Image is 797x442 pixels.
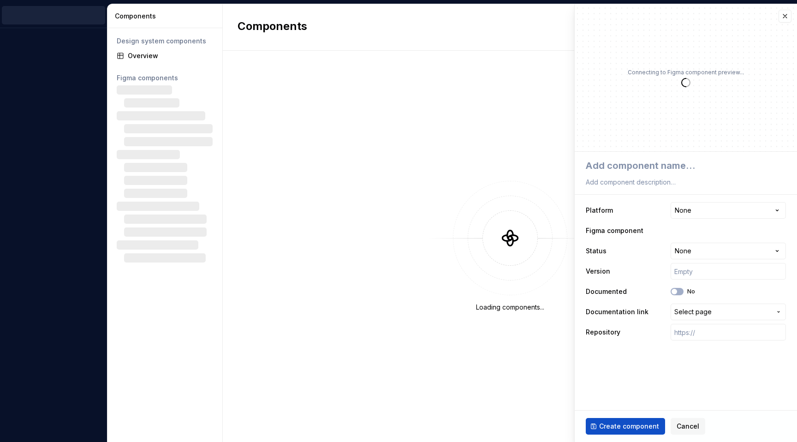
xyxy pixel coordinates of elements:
[117,73,213,83] div: Figma components
[671,324,786,340] input: https://
[586,226,643,235] label: Figma component
[586,267,610,276] label: Version
[238,19,307,36] h2: Components
[586,418,665,435] button: Create component
[113,48,217,63] a: Overview
[671,418,705,435] button: Cancel
[599,422,659,431] span: Create component
[677,422,699,431] span: Cancel
[128,51,213,60] div: Overview
[674,307,712,317] span: Select page
[687,288,695,295] label: No
[476,303,544,312] div: Loading components...
[115,12,219,21] div: Components
[586,206,613,215] label: Platform
[586,307,648,317] label: Documentation link
[117,36,213,46] div: Design system components
[671,263,786,280] input: Empty
[586,328,620,337] label: Repository
[628,69,744,76] p: Connecting to Figma component preview...
[586,246,607,256] label: Status
[671,304,786,320] button: Select page
[586,287,627,296] label: Documented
